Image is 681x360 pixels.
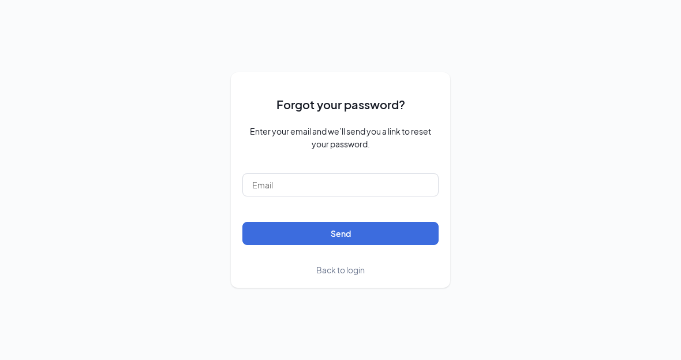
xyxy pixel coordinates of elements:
span: Forgot your password? [276,95,405,113]
a: Back to login [316,263,365,276]
input: Email [242,173,439,196]
span: Back to login [316,265,365,275]
button: Send [242,222,439,245]
span: Enter your email and we’ll send you a link to reset your password. [242,125,439,150]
